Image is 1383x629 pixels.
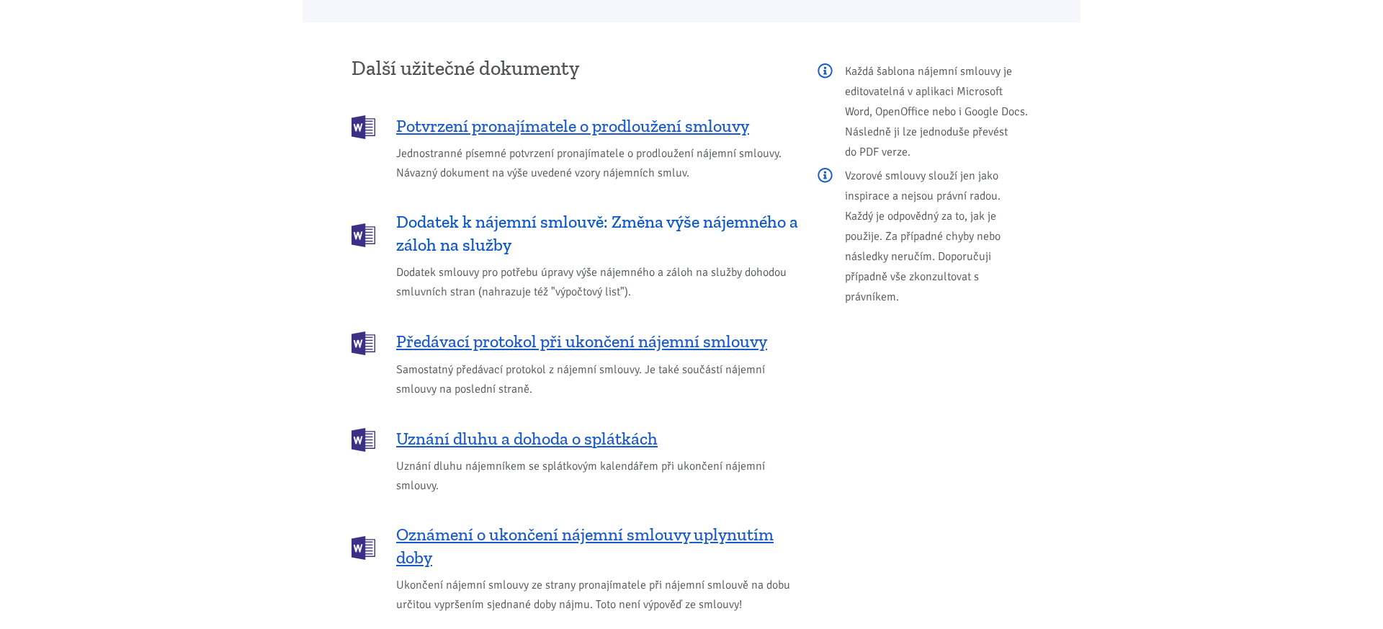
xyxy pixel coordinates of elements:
[818,166,1031,307] p: Vzorové smlouvy slouží jen jako inspirace a nejsou právní radou. Každý je odpovědný za to, jak je...
[352,223,375,247] img: DOCX (Word)
[396,457,798,496] span: Uznání dluhu nájemníkem se splátkovým kalendářem při ukončení nájemní smlouvy.
[352,523,798,569] a: Oznámení o ukončení nájemní smlouvy uplynutím doby
[352,115,375,139] img: DOCX (Word)
[396,144,798,183] span: Jednostranné písemné potvrzení pronajímatele o prodloužení nájemní smlouvy. Návazný dokument na v...
[396,115,749,138] span: Potvrzení pronajímatele o prodloužení smlouvy
[396,523,798,569] span: Oznámení o ukončení nájemní smlouvy uplynutím doby
[396,263,798,302] span: Dodatek smlouvy pro potřebu úpravy výše nájemného a záloh na služby dohodou smluvních stran (nahr...
[396,427,658,450] span: Uznání dluhu a dohoda o splátkách
[352,331,375,355] img: DOCX (Word)
[352,427,798,450] a: Uznání dluhu a dohoda o splátkách
[352,58,798,79] h3: Další užitečné dokumenty
[352,114,798,138] a: Potvrzení pronajímatele o prodloužení smlouvy
[352,428,375,452] img: DOCX (Word)
[352,330,798,354] a: Předávací protokol při ukončení nájemní smlouvy
[396,576,798,615] span: Ukončení nájemní smlouvy ze strany pronajímatele při nájemní smlouvě na dobu určitou vypršením sj...
[396,360,798,399] span: Samostatný předávací protokol z nájemní smlouvy. Je také součástí nájemní smlouvy na poslední str...
[396,210,798,256] span: Dodatek k nájemní smlouvě: Změna výše nájemného a záloh na služby
[396,330,767,353] span: Předávací protokol při ukončení nájemní smlouvy
[818,61,1031,162] p: Každá šablona nájemní smlouvy je editovatelná v aplikaci Microsoft Word, OpenOffice nebo i Google...
[352,210,798,256] a: Dodatek k nájemní smlouvě: Změna výše nájemného a záloh na služby
[352,536,375,560] img: DOCX (Word)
